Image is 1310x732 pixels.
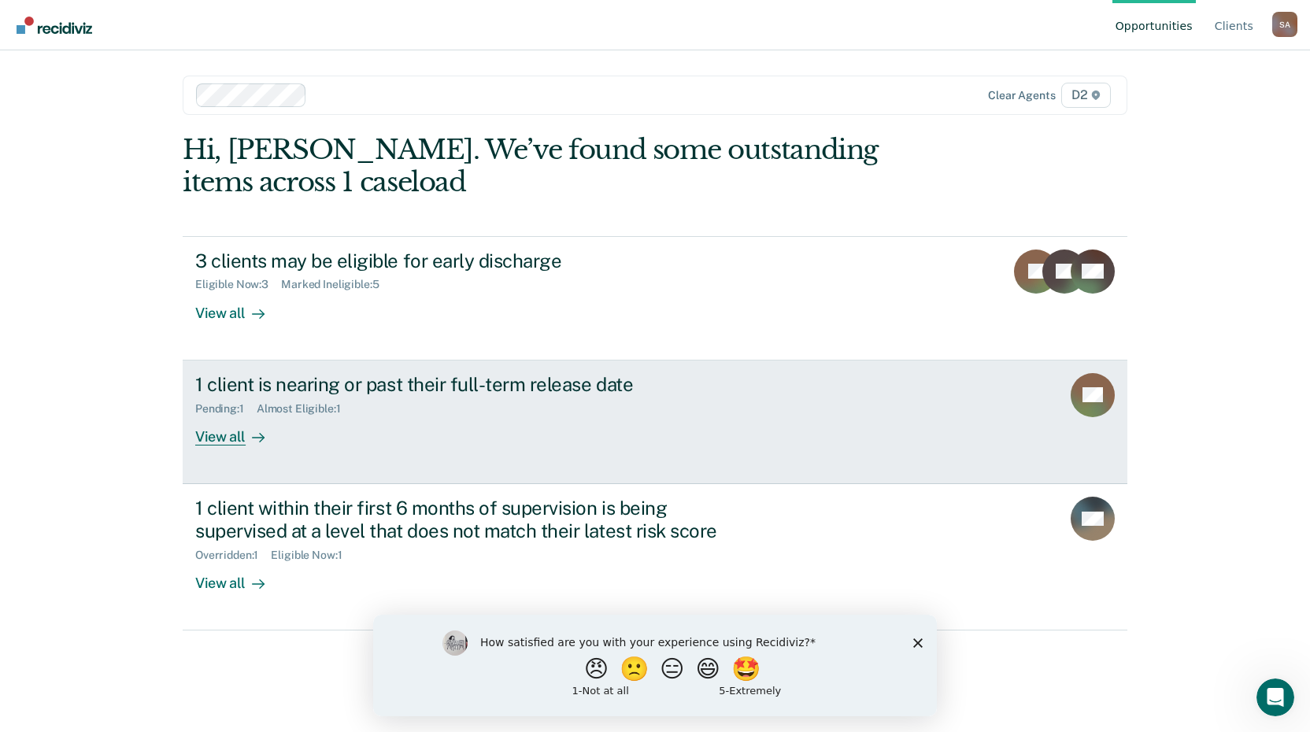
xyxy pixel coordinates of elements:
[1061,83,1111,108] span: D2
[1272,12,1297,37] div: S A
[183,484,1127,630] a: 1 client within their first 6 months of supervision is being supervised at a level that does not ...
[257,402,353,416] div: Almost Eligible : 1
[195,373,748,396] div: 1 client is nearing or past their full-term release date
[195,402,257,416] div: Pending : 1
[183,236,1127,360] a: 3 clients may be eligible for early dischargeEligible Now:3Marked Ineligible:5View all
[373,615,937,716] iframe: Survey by Kim from Recidiviz
[271,549,354,562] div: Eligible Now : 1
[195,561,283,592] div: View all
[988,89,1055,102] div: Clear agents
[1256,678,1294,716] iframe: Intercom live chat
[195,250,748,272] div: 3 clients may be eligible for early discharge
[183,134,938,198] div: Hi, [PERSON_NAME]. We’ve found some outstanding items across 1 caseload
[1272,12,1297,37] button: Profile dropdown button
[183,360,1127,484] a: 1 client is nearing or past their full-term release datePending:1Almost Eligible:1View all
[195,497,748,542] div: 1 client within their first 6 months of supervision is being supervised at a level that does not ...
[195,549,271,562] div: Overridden : 1
[195,291,283,322] div: View all
[281,278,391,291] div: Marked Ineligible : 5
[195,278,281,291] div: Eligible Now : 3
[17,17,92,34] img: Recidiviz
[195,415,283,445] div: View all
